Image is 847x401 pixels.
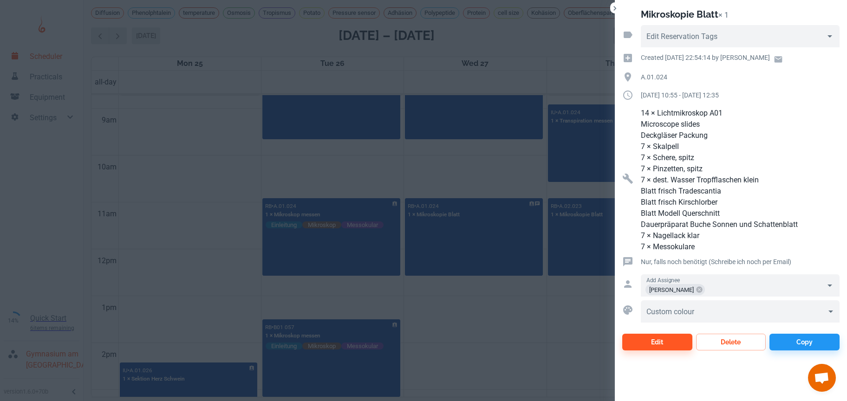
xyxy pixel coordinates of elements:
[622,90,633,101] svg: Duration
[646,276,680,284] label: Add Assignee
[641,175,840,186] p: 7 × dest. Wasser Tropfflaschen klein
[641,108,840,119] p: 14 × Lichtmikroskop A01
[641,230,840,241] p: 7 × Nagellack klar
[641,186,840,197] p: Blatt frisch Tradescantia
[641,241,840,252] p: 7 × Messokulare
[641,300,840,323] div: ​
[641,197,840,208] p: Blatt frisch Kirschlorber
[641,219,840,230] p: Dauerpräparat Buche Sonnen und Schattenblatt
[641,119,840,130] p: Microscope slides
[622,278,633,290] svg: Assigned to
[696,334,766,350] button: Delete
[622,29,633,40] svg: Reservation tags
[641,90,840,100] p: [DATE] 10:55 - [DATE] 12:35
[622,71,633,83] svg: Location
[641,141,840,152] p: 7 × Skalpell
[645,285,697,295] span: [PERSON_NAME]
[622,52,633,64] svg: Creation time
[641,52,770,63] p: Created [DATE] 22:54:14 by [PERSON_NAME]
[622,304,633,316] svg: Custom colour
[808,364,836,392] a: Chat öffnen
[641,152,840,163] p: 7 × Schere, spitz
[641,163,840,175] p: 7 × Pinzetten, spitz
[622,334,692,350] button: Edit
[641,208,840,219] p: Blatt Modell Querschnitt
[823,30,836,43] button: Open
[641,130,840,141] p: Deckgläser Packung
[769,334,840,350] button: Copy
[645,284,705,295] div: [PERSON_NAME]
[718,11,729,19] p: × 1
[641,72,840,82] p: A.01.024
[622,256,633,267] svg: Reservation comment
[622,173,633,184] svg: Resources
[641,257,840,267] p: Nur, falls noch benötigt (Schreibe ich noch per Email)
[641,9,718,20] h2: Mikroskopie Blatt
[823,279,836,292] button: Open
[770,51,787,68] a: Email user
[610,4,619,13] button: Close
